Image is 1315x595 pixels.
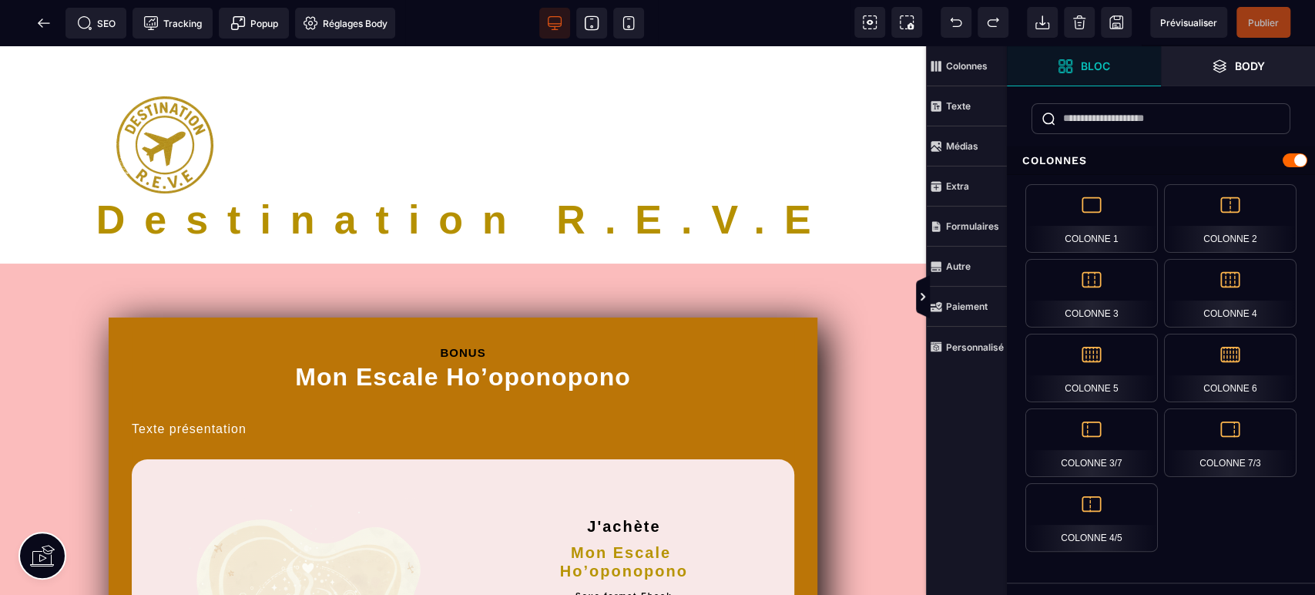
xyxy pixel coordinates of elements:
div: Colonne 7/3 [1164,408,1297,477]
h1: Mon Escale Ho’oponopono [132,314,794,375]
span: Réglages Body [303,15,387,31]
strong: Personnalisé [946,341,1004,353]
div: Colonne 4 [1164,259,1297,328]
span: Code de suivi [133,8,213,39]
div: Colonne 1 [1025,184,1158,253]
span: Prévisualiser [1160,17,1217,29]
span: Popup [230,15,278,31]
span: Paiement [926,287,1007,327]
strong: Autre [946,261,971,272]
span: Médias [926,126,1007,166]
span: Colonnes [926,46,1007,86]
span: Ouvrir les blocs [1007,46,1161,86]
span: Créer une alerte modale [219,8,289,39]
strong: Colonnes [946,60,988,72]
span: Afficher les vues [1007,274,1022,321]
span: Défaire [941,7,971,38]
span: Retour [29,8,59,39]
div: Colonne 6 [1164,334,1297,402]
span: Aperçu [1150,7,1227,38]
h2: J'achète [481,436,768,489]
div: Colonnes [1007,146,1315,175]
img: 6bc32b15c6a1abf2dae384077174aadc_LOGOT15p.png [116,50,213,147]
span: SEO [77,15,116,31]
span: Voir les composants [854,7,885,38]
strong: Paiement [946,301,988,312]
strong: Formulaires [946,220,999,232]
span: Métadata SEO [65,8,126,39]
div: Colonne 2 [1164,184,1297,253]
h2: Sous format Ebook [481,542,768,563]
strong: Body [1235,60,1265,72]
span: Voir tablette [576,8,607,39]
text: Texte présentation [132,375,794,413]
span: Autre [926,247,1007,287]
span: Personnalisé [926,327,1007,367]
span: Extra [926,166,1007,207]
span: Voir bureau [539,8,570,39]
span: Tracking [143,15,202,31]
span: Publier [1248,17,1279,29]
span: Importer [1027,7,1058,38]
strong: Texte [946,100,971,112]
span: Voir mobile [613,8,644,39]
strong: Extra [946,180,969,192]
strong: Bloc [1081,60,1110,72]
span: Rétablir [978,7,1008,38]
span: Texte [926,86,1007,126]
span: Favicon [295,8,395,39]
span: Enregistrer le contenu [1236,7,1290,38]
span: Nettoyage [1064,7,1095,38]
div: Colonne 4/5 [1025,483,1158,552]
span: Ouvrir les calques [1161,46,1315,86]
span: Formulaires [926,207,1007,247]
div: Colonne 3/7 [1025,408,1158,477]
span: Capture d'écran [891,7,922,38]
strong: Médias [946,140,978,152]
div: Colonne 3 [1025,259,1158,328]
span: Enregistrer [1101,7,1132,38]
div: Colonne 5 [1025,334,1158,402]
